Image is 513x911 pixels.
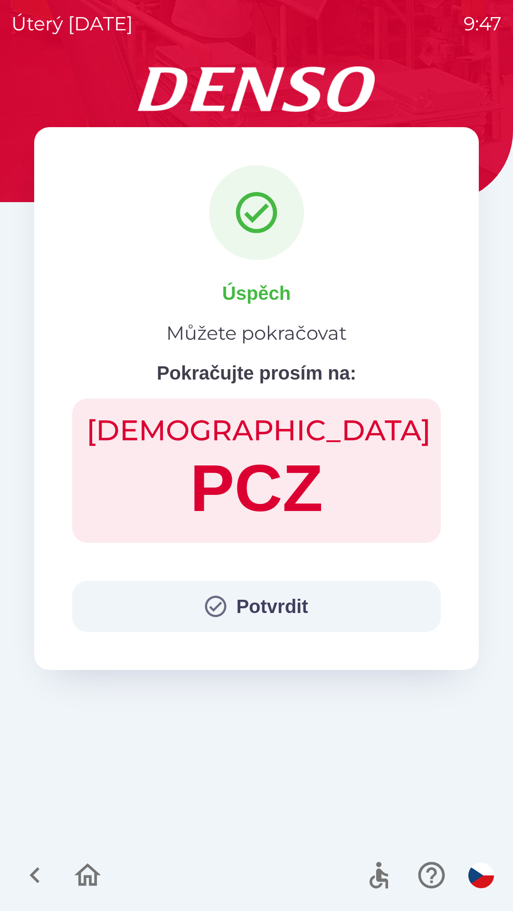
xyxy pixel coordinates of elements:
p: Úspěch [222,279,291,307]
p: 9:47 [464,9,502,38]
img: cs flag [468,863,494,888]
p: Pokračujte prosím na: [157,359,356,387]
p: Můžete pokračovat [166,319,347,347]
h2: [DEMOGRAPHIC_DATA] [86,413,427,448]
img: Logo [34,66,479,112]
p: úterý [DATE] [11,9,133,38]
h1: PCZ [86,448,427,529]
button: Potvrdit [72,581,441,632]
